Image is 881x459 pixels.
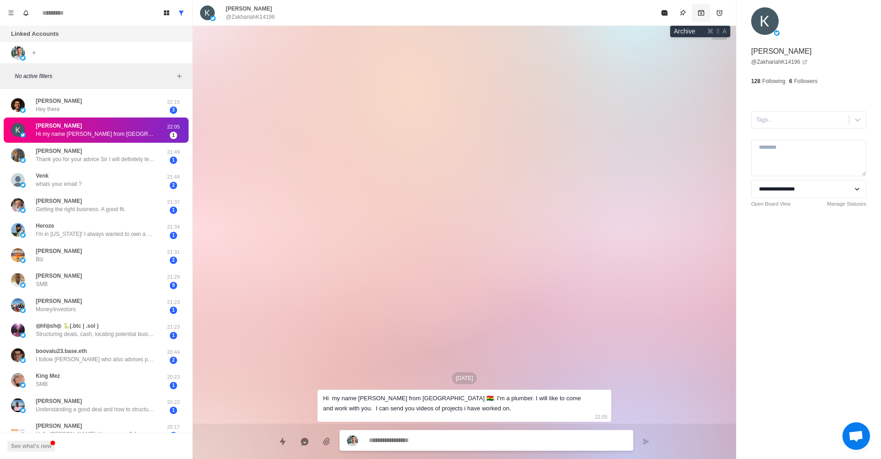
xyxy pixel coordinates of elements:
button: Add media [318,432,336,451]
p: 22:15 [162,98,185,106]
img: picture [11,273,25,287]
span: 2 [170,257,177,264]
p: 21:49 [162,148,185,156]
p: 21:44 [162,173,185,181]
p: Understanding a good deal and how to structure them [36,405,155,414]
p: Getting the right business. A good fit. [36,205,125,213]
img: picture [11,46,25,60]
p: King Mez [36,372,60,380]
span: 1 [170,407,177,414]
p: [PERSON_NAME] [36,397,82,405]
button: Add filters [174,71,185,82]
p: 21:23 [162,323,185,331]
button: Board View [159,6,174,20]
span: 1 [170,332,177,339]
p: [PERSON_NAME] [36,147,82,155]
img: picture [774,30,780,36]
img: picture [11,198,25,212]
p: [PERSON_NAME] [36,272,82,280]
img: picture [20,132,26,138]
img: picture [210,16,216,21]
img: picture [11,423,25,437]
span: 2 [170,357,177,364]
p: I follow [PERSON_NAME] who also advises people on how to buy a business [36,355,155,364]
p: 22:05 [162,123,185,131]
p: Structuring deals, cash, locating potential businesses [36,330,155,338]
p: boovalu23.base.eth [36,347,87,355]
button: Menu [4,6,18,20]
img: picture [347,435,358,446]
p: 20:22 [162,398,185,406]
p: No active filters [15,72,174,80]
img: picture [11,348,25,362]
img: picture [20,358,26,363]
button: Archive [692,4,710,22]
p: Heroze [36,222,54,230]
img: picture [11,373,25,387]
img: picture [20,182,26,188]
img: picture [200,6,215,20]
img: picture [11,123,25,137]
img: picture [20,107,26,113]
p: [PERSON_NAME] [751,46,812,57]
button: Add account [28,47,39,58]
span: 1 [170,132,177,139]
img: picture [11,323,25,337]
span: 1 [170,432,177,439]
img: picture [20,408,26,413]
img: picture [11,398,25,412]
p: I'm in [US_STATE]! I always wanted to own a business [36,230,155,238]
img: picture [11,173,25,187]
button: Show all conversations [174,6,189,20]
span: 9 [170,282,177,289]
button: Mark as read [655,4,674,22]
button: Quick replies [273,432,292,451]
a: @ZakhariahK14196 [751,58,808,66]
img: picture [20,257,26,263]
p: [PERSON_NAME] [36,122,82,130]
button: See what's new [7,441,55,452]
p: SMB [36,280,48,288]
button: Notifications [18,6,33,20]
p: 20:17 [162,423,185,431]
a: Manage Statuses [827,200,866,208]
p: 20:23 [162,373,185,381]
p: 21:37 [162,198,185,206]
div: Hi my name [PERSON_NAME] from [GEOGRAPHIC_DATA] 🇬🇭. I'm a plumber. I will like to come and work w... [323,393,591,414]
p: SMB [36,380,48,388]
a: Open chat [842,422,870,450]
img: picture [11,298,25,312]
span: 1 [170,382,177,389]
p: ◎hf◎sh◎ 🐍(.btc | .sol ) [36,322,99,330]
p: [PERSON_NAME] [36,297,82,305]
button: Reply with AI [296,432,314,451]
p: 21:34 [162,223,185,231]
p: [DATE] [452,372,477,384]
p: 128 [751,77,760,85]
p: Thank you for your advice Sir I will definitely tell you when I’m ready to start [36,155,155,163]
button: Add reminder [710,4,729,22]
p: Hello [PERSON_NAME], How are you? Are you doing wholesale or online arbitrage? [36,430,155,438]
p: Hey there [36,105,60,113]
img: picture [11,248,25,262]
img: picture [20,282,26,288]
img: picture [11,223,25,237]
p: Following [762,77,786,85]
p: Biz [36,255,44,263]
button: Pin [674,4,692,22]
img: picture [20,232,26,238]
img: picture [11,148,25,162]
img: picture [751,7,779,35]
p: Linked Accounts [11,29,59,39]
span: 3 [170,106,177,114]
img: picture [20,55,26,61]
p: 20:44 [162,348,185,356]
p: Venk [36,172,49,180]
p: [PERSON_NAME] [36,247,82,255]
p: [PERSON_NAME] [36,97,82,105]
span: 1 [170,157,177,164]
p: [PERSON_NAME] [36,422,82,430]
img: picture [20,308,26,313]
a: Open Board View [751,200,791,208]
p: 21:29 [162,273,185,281]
